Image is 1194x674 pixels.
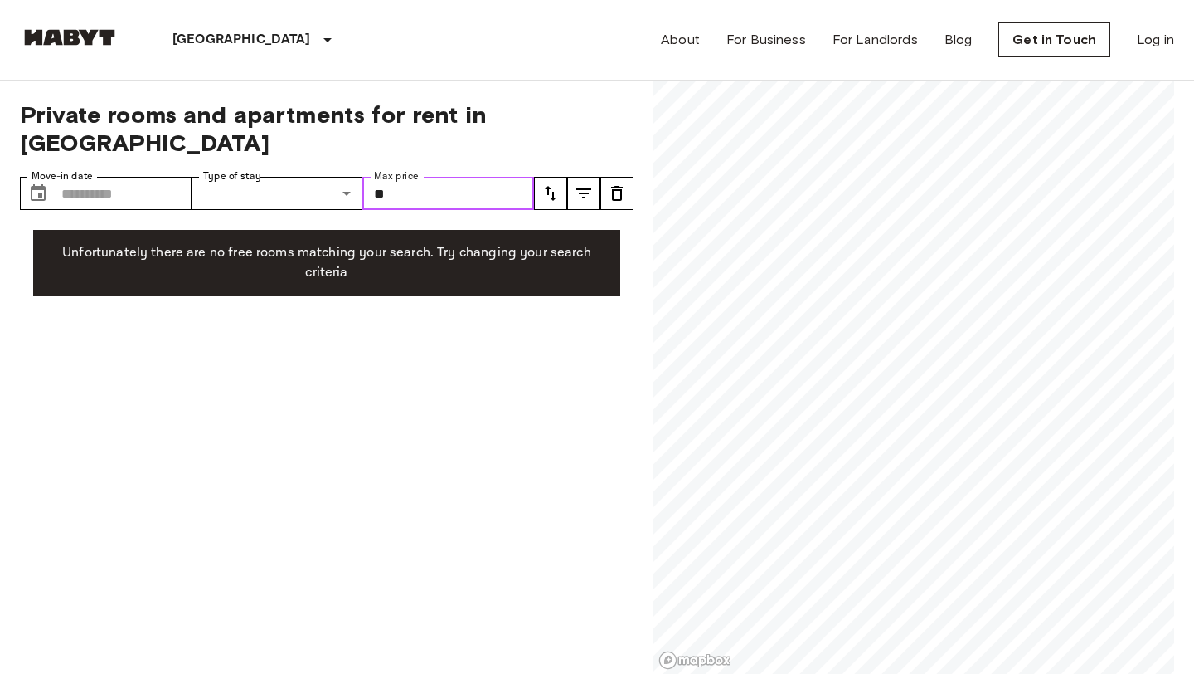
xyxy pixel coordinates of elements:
button: Choose date [22,177,55,210]
label: Max price [374,169,419,183]
a: Blog [944,30,973,50]
a: For Business [726,30,806,50]
a: About [661,30,700,50]
label: Move-in date [32,169,93,183]
a: Mapbox logo [658,651,731,670]
button: tune [567,177,600,210]
a: For Landlords [832,30,918,50]
a: Log in [1137,30,1174,50]
p: Unfortunately there are no free rooms matching your search. Try changing your search criteria [46,243,607,283]
a: Get in Touch [998,22,1110,57]
p: [GEOGRAPHIC_DATA] [172,30,311,50]
button: tune [534,177,567,210]
img: Habyt [20,29,119,46]
span: Private rooms and apartments for rent in [GEOGRAPHIC_DATA] [20,100,633,157]
label: Type of stay [203,169,261,183]
button: tune [600,177,633,210]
